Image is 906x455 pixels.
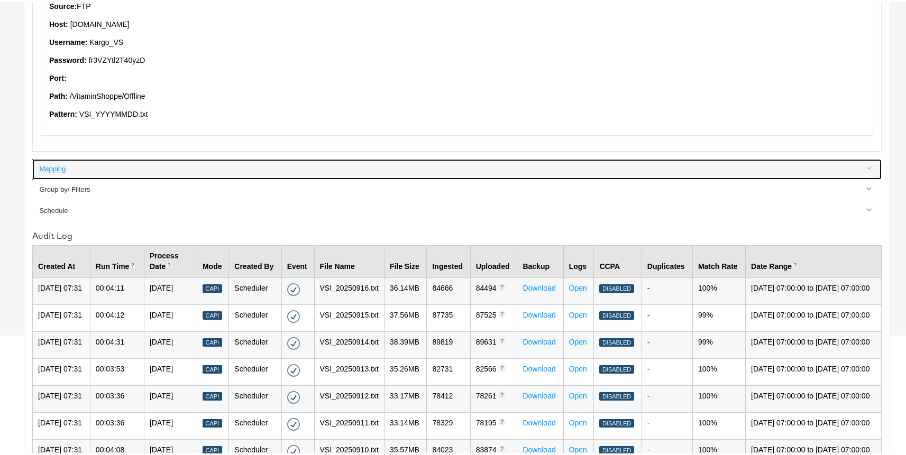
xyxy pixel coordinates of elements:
th: CCPA [594,243,642,275]
td: 89631 [470,329,517,356]
td: 36.14 MB [384,275,427,302]
td: - [642,383,692,410]
a: Open [569,443,587,452]
a: Download [523,309,555,317]
td: [DATE] 07:00:00 to [DATE] 07:00:00 [746,410,882,437]
td: [DATE] 07:00:00 to [DATE] 07:00:00 [746,302,882,329]
strong: Host: [49,18,68,26]
th: Run Time [90,243,144,275]
td: [DATE] 07:00:00 to [DATE] 07:00:00 [746,383,882,410]
p: VSI _YYYYMMDD. txt [49,107,865,118]
td: - [642,410,692,437]
th: Process Date [144,243,197,275]
td: 100% [692,410,745,437]
td: VSI_20250911.txt [314,410,384,437]
td: 00:03:53 [90,356,144,383]
td: [DATE] [144,329,197,356]
td: [DATE] [144,302,197,329]
strong: Port: [49,72,67,80]
div: Capi [203,417,222,426]
p: fr3VZYtl2T40yzD [49,53,865,64]
div: Mapping [39,162,876,172]
div: Capi [203,309,222,318]
p: [DOMAIN_NAME] [49,17,865,28]
td: [DATE] [144,275,197,302]
th: File Name [314,243,384,275]
td: 33.14 MB [384,410,427,437]
div: Disabled [599,282,634,291]
td: 00:03:36 [90,383,144,410]
th: Duplicates [642,243,692,275]
td: Scheduler [229,302,281,329]
a: Open [569,416,587,425]
td: 87525 [470,302,517,329]
td: [DATE] 07:31 [33,275,90,302]
th: Match Rate [692,243,745,275]
strong: Pattern: [49,108,77,116]
td: VSI_20250915.txt [314,302,384,329]
p: /VitaminShoppe/Offline [49,89,865,100]
td: Scheduler [229,275,281,302]
a: Download [523,363,555,371]
a: Download [523,443,555,452]
td: 00:04:31 [90,329,144,356]
td: 00:04:11 [90,275,144,302]
div: Disabled [599,309,634,318]
a: Open [569,309,587,317]
div: Capi [203,444,222,453]
td: [DATE] 07:31 [33,302,90,329]
td: 78412 [427,383,470,410]
td: 00:03:36 [90,410,144,437]
th: Backup [517,243,563,275]
th: Mode [197,243,228,275]
td: [DATE] 07:00:00 to [DATE] 07:00:00 [746,329,882,356]
td: 35.26 MB [384,356,427,383]
a: Schedule [32,198,882,219]
td: VSI_20250913.txt [314,356,384,383]
strong: Path: [49,90,68,98]
td: [DATE] 07:31 [33,356,90,383]
div: Schedule [39,204,876,214]
strong: Username: [49,36,87,44]
div: Disabled [599,363,634,372]
td: 89819 [427,329,470,356]
td: [DATE] 07:31 [33,329,90,356]
div: Capi [203,282,222,291]
td: [DATE] 07:00:00 to [DATE] 07:00:00 [746,275,882,302]
td: VSI_20250912.txt [314,383,384,410]
td: 100% [692,356,745,383]
td: 84666 [427,275,470,302]
td: 00:04:12 [90,302,144,329]
td: [DATE] 07:31 [33,410,90,437]
td: VSI_20250916.txt [314,275,384,302]
td: VSI_20250914.txt [314,329,384,356]
td: - [642,356,692,383]
div: Disabled [599,390,634,399]
th: Logs [563,243,594,275]
td: 87735 [427,302,470,329]
td: 37.56 MB [384,302,427,329]
td: 82566 [470,356,517,383]
a: Download [523,282,555,290]
th: Event [281,243,314,275]
a: Open [569,363,587,371]
td: Scheduler [229,356,281,383]
td: [DATE] [144,410,197,437]
th: Date Range [746,243,882,275]
td: Scheduler [229,410,281,437]
td: [DATE] [144,383,197,410]
a: Download [523,336,555,344]
td: 100% [692,275,745,302]
td: [DATE] 07:00:00 to [DATE] 07:00:00 [746,356,882,383]
a: Mapping [32,157,882,178]
td: 100% [692,383,745,410]
th: Created At [33,243,90,275]
th: File Size [384,243,427,275]
td: Scheduler [229,383,281,410]
th: Uploaded [470,243,517,275]
strong: Password: [49,54,87,62]
td: - [642,275,692,302]
th: Created By [229,243,281,275]
a: Download [523,416,555,425]
div: Disabled [599,444,634,453]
